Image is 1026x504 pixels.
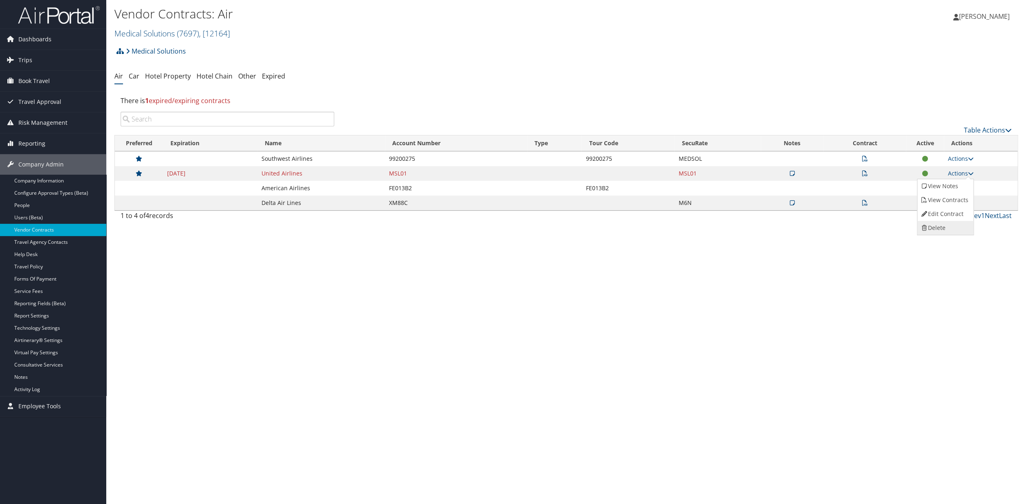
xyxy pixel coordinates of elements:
a: View Notes [917,179,972,193]
th: Actions [944,135,1017,151]
a: Table Actions [964,126,1012,135]
td: MEDSOL [674,151,761,166]
td: United Airlines [257,166,384,181]
td: XM88C [385,196,527,210]
a: Last [999,211,1012,220]
a: Other [238,72,256,81]
a: Hotel Chain [197,72,232,81]
span: Risk Management [18,112,67,133]
td: M6N [674,196,761,210]
span: Reporting [18,133,45,154]
a: 1 [981,211,985,220]
a: Medical Solutions [114,28,230,39]
th: Account Number: activate to sort column ascending [385,135,527,151]
span: Travel Approval [18,92,61,112]
td: MSL01 [674,166,761,181]
a: Edit [917,207,972,221]
th: Name: activate to sort column ascending [257,135,384,151]
a: Car [129,72,139,81]
th: Expiration: activate to sort column ascending [163,135,257,151]
span: Book Travel [18,71,50,91]
th: SecuRate: activate to sort column ascending [674,135,761,151]
th: Preferred: activate to sort column ascending [115,135,163,151]
td: American Airlines [257,181,384,196]
td: [DATE] [163,166,257,181]
img: airportal-logo.png [18,5,100,25]
span: Trips [18,50,32,70]
a: Prev [967,211,981,220]
div: There is [114,90,1018,112]
a: Next [985,211,999,220]
th: Contract: activate to sort column ascending [823,135,906,151]
td: FE013B2 [385,181,527,196]
div: 1 to 4 of records [121,211,334,225]
a: Actions [948,155,974,162]
span: Employee Tools [18,396,61,416]
a: Actions [948,169,974,177]
span: expired/expiring contracts [145,96,230,105]
a: View Contracts [917,193,972,207]
th: Type: activate to sort column ascending [527,135,581,151]
th: Tour Code: activate to sort column ascending [581,135,674,151]
td: Southwest Airlines [257,151,384,166]
span: Dashboards [18,29,51,49]
a: Delete [917,221,972,235]
td: 99200275 [581,151,674,166]
span: 4 [145,211,149,220]
span: [PERSON_NAME] [959,12,1010,21]
a: Medical Solutions [126,43,186,59]
th: Notes: activate to sort column ascending [761,135,823,151]
td: Delta Air Lines [257,196,384,210]
a: Expired [262,72,285,81]
span: Company Admin [18,154,64,175]
strong: 1 [145,96,149,105]
td: FE013B2 [581,181,674,196]
a: Air [114,72,123,81]
h1: Vendor Contracts: Air [114,5,717,22]
input: Search [121,112,334,126]
th: Active: activate to sort column ascending [906,135,943,151]
a: [PERSON_NAME] [953,4,1018,29]
a: Hotel Property [145,72,191,81]
td: MSL01 [385,166,527,181]
td: 99200275 [385,151,527,166]
span: , [ 12164 ] [199,28,230,39]
span: ( 7697 ) [177,28,199,39]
